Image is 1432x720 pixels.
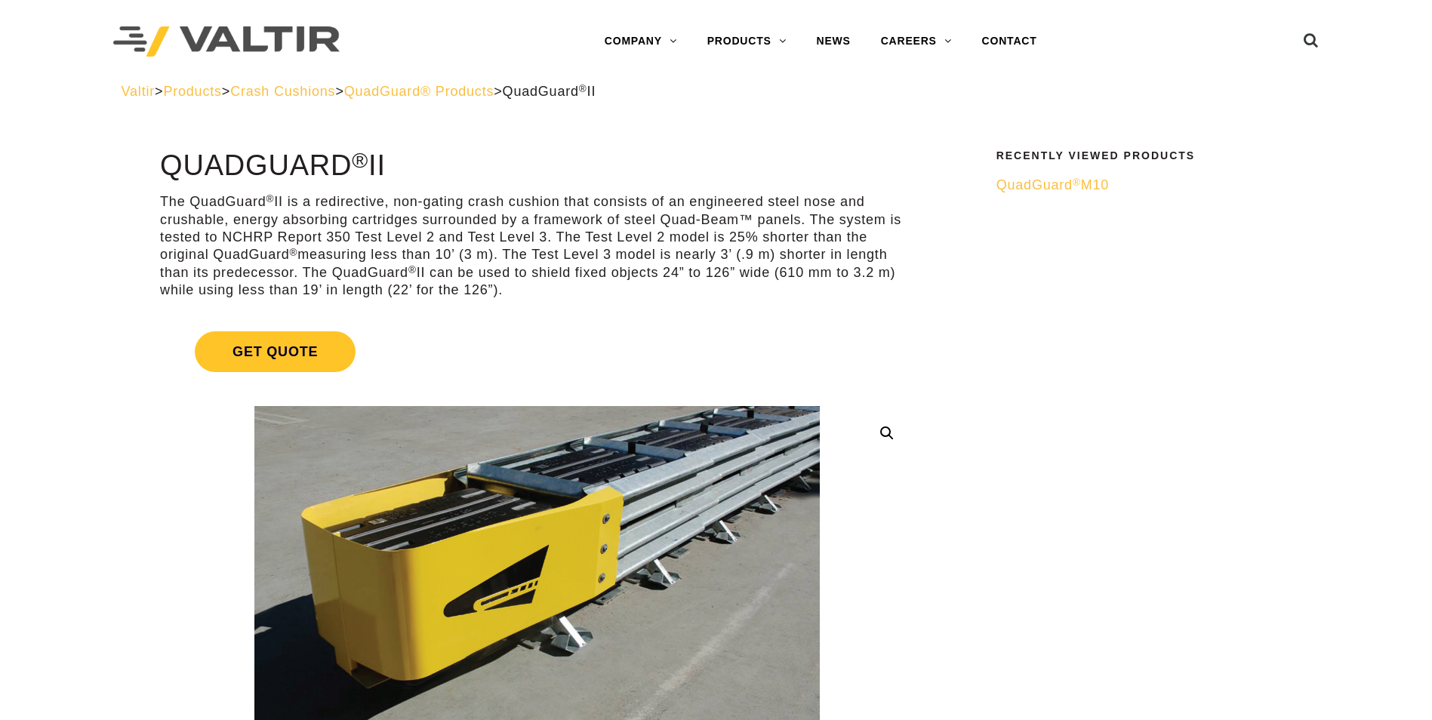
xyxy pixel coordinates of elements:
span: QuadGuard II [503,84,596,99]
a: NEWS [802,26,866,57]
p: The QuadGuard II is a redirective, non-gating crash cushion that consists of an engineered steel ... [160,193,914,299]
sup: ® [352,148,368,172]
a: COMPANY [590,26,692,57]
sup: ® [1073,177,1081,188]
div: > > > > [122,83,1311,100]
a: Get Quote [160,313,914,390]
a: Valtir [122,84,155,99]
a: Crash Cushions [230,84,335,99]
h2: Recently Viewed Products [996,150,1301,162]
sup: ® [266,193,275,205]
img: Valtir [113,26,340,57]
a: QuadGuard® Products [344,84,494,99]
span: QuadGuard M10 [996,177,1109,192]
sup: ® [408,264,417,275]
a: PRODUCTS [692,26,802,57]
h1: QuadGuard II [160,150,914,182]
a: QuadGuard®M10 [996,177,1301,194]
sup: ® [579,83,587,94]
sup: ® [290,247,298,258]
a: CAREERS [866,26,967,57]
span: Get Quote [195,331,356,372]
a: Products [163,84,221,99]
a: CONTACT [967,26,1052,57]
